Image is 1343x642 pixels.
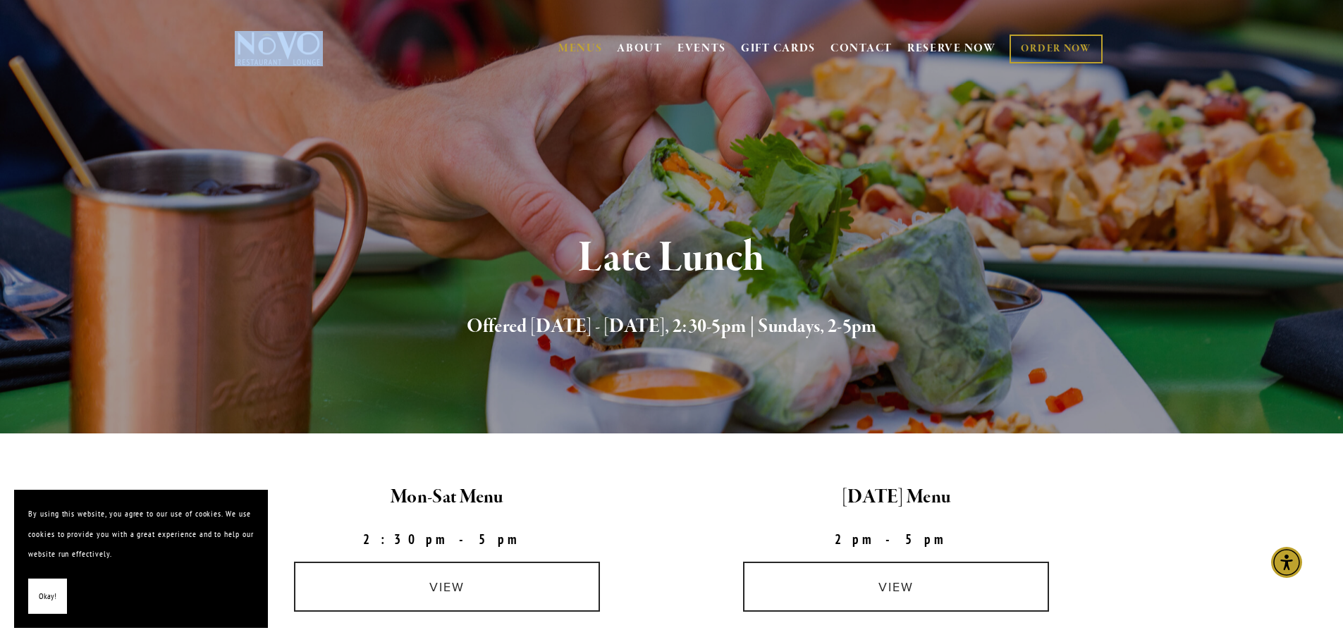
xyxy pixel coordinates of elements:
[28,504,254,564] p: By using this website, you agree to our use of cookies. We use cookies to provide you with a grea...
[743,562,1049,612] a: view
[294,562,600,612] a: view
[39,586,56,607] span: Okay!
[1271,547,1302,578] div: Accessibility Menu
[830,35,893,62] a: CONTACT
[235,483,660,512] h2: Mon-Sat Menu
[363,531,531,548] strong: 2:30pm-5pm
[558,42,603,56] a: MENUS
[1010,35,1102,63] a: ORDER NOW
[684,483,1109,512] h2: [DATE] Menu
[907,35,996,62] a: RESERVE NOW
[28,579,67,615] button: Okay!
[235,31,323,66] img: Novo Restaurant &amp; Lounge
[617,42,663,56] a: ABOUT
[14,490,268,628] section: Cookie banner
[835,531,957,548] strong: 2pm-5pm
[261,312,1083,342] h2: Offered [DATE] - [DATE], 2:30-5pm | Sundays, 2-5pm
[741,35,816,62] a: GIFT CARDS
[261,235,1083,281] h1: Late Lunch
[677,42,726,56] a: EVENTS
